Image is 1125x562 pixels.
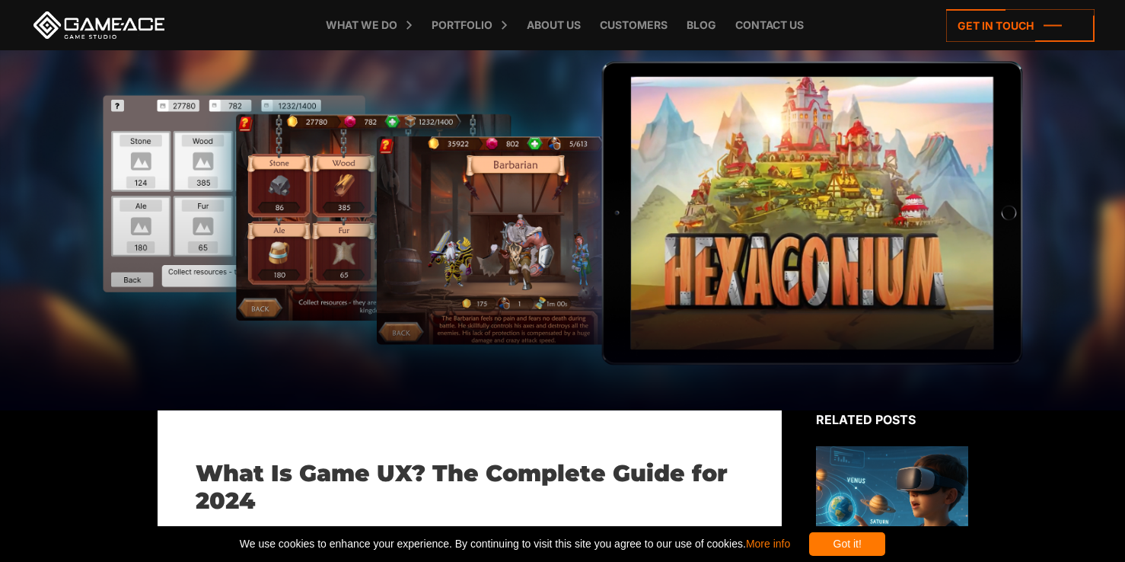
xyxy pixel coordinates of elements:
a: Get in touch [946,9,1095,42]
div: Got it! [809,532,885,556]
span: We use cookies to enhance your experience. By continuing to visit this site you agree to our use ... [240,532,790,556]
a: More info [746,538,790,550]
h1: What Is Game UX? The Complete Guide for 2024 [196,460,744,515]
div: Related posts [816,410,968,429]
